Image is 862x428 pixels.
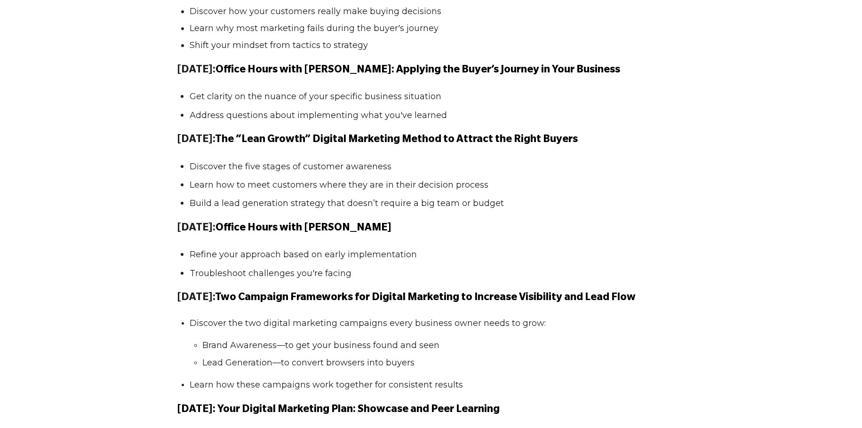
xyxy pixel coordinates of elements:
[190,380,463,390] span: Learn how these campaigns work together for consistent results
[202,357,415,368] span: Lead Generation—to convert browsers into buyers
[177,404,500,416] span: [DATE]: Your Digital Marketing Plan: Showcase and Peer Learning
[177,65,620,76] strong: [DATE]:
[815,383,862,428] iframe: Chat Widget
[190,91,441,102] span: Get clarity on the nuance of your specific business situation
[177,135,578,146] strong: [DATE]:
[215,135,578,146] span: The “Lean Growth” Digital Marketing Method to Attract the Right Buyers
[190,161,391,172] span: Discover the five stages of customer awareness
[190,110,447,120] span: Address questions about implementing what you've learned
[215,223,391,234] span: Office Hours with [PERSON_NAME]
[202,340,439,350] span: Brand Awareness—to get your business found and seen
[190,23,680,34] li: Learn why most marketing fails during the buyer's journey
[190,198,504,208] span: Build a lead generation strategy that doesn’t require a big team or budget
[190,6,680,17] li: Discover how your customers really make buying decisions
[215,293,636,304] span: Two Campaign Frameworks for Digital Marketing to Increase Visibility and Lead Flow
[190,180,488,190] span: Learn how to meet customers where they are in their decision process
[190,268,351,278] span: Troubleshoot challenges you're facing
[177,223,391,234] strong: [DATE]:
[190,318,546,328] span: Discover the two digital marketing campaigns every business owner needs to grow:
[190,40,680,51] li: Shift your mindset from tactics to strategy
[177,293,636,304] strong: [DATE]:
[190,249,417,260] span: Refine your approach based on early implementation
[215,65,620,76] span: Office Hours with [PERSON_NAME]: Applying the Buyer’s Journey in Your Business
